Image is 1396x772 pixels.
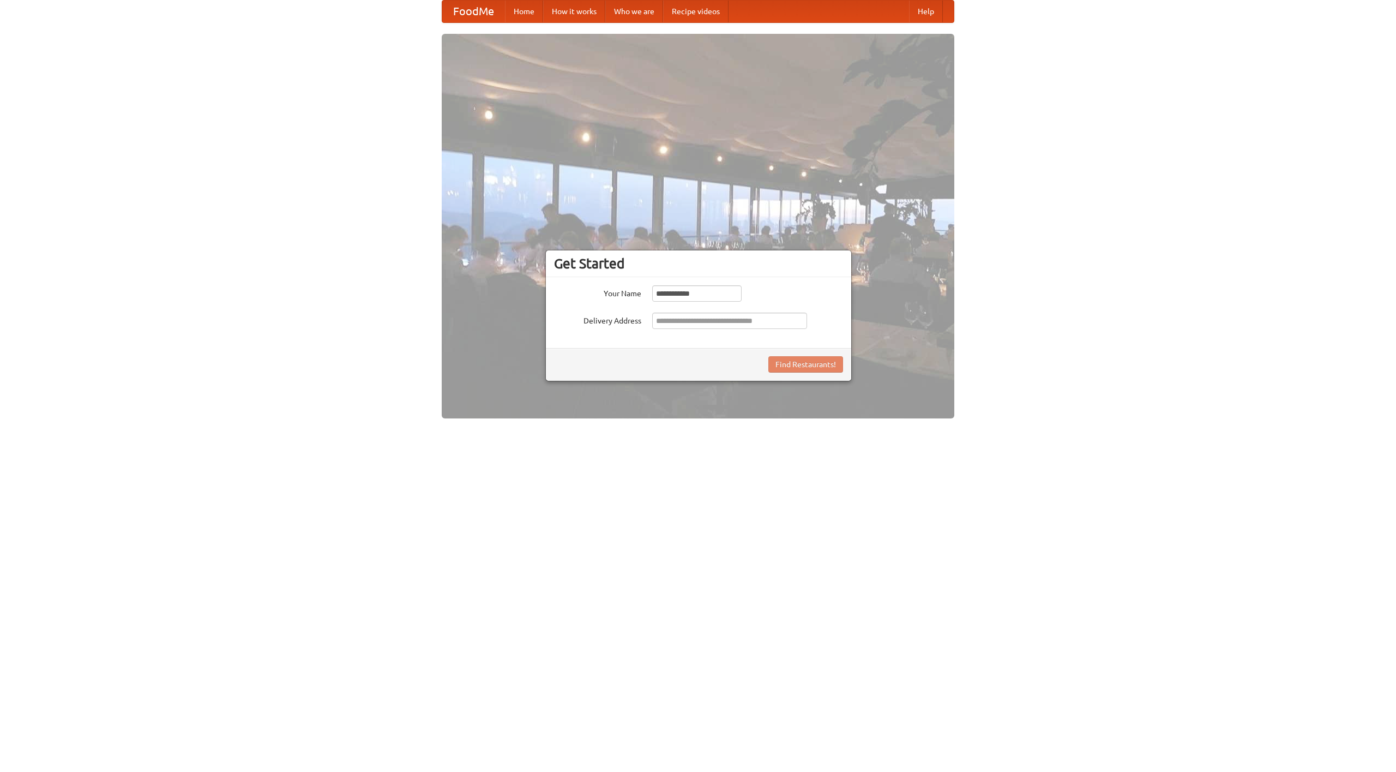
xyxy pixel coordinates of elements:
h3: Get Started [554,255,843,272]
button: Find Restaurants! [768,356,843,373]
label: Delivery Address [554,313,641,326]
a: Recipe videos [663,1,729,22]
a: Who we are [605,1,663,22]
a: FoodMe [442,1,505,22]
a: Home [505,1,543,22]
a: How it works [543,1,605,22]
a: Help [909,1,943,22]
label: Your Name [554,285,641,299]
